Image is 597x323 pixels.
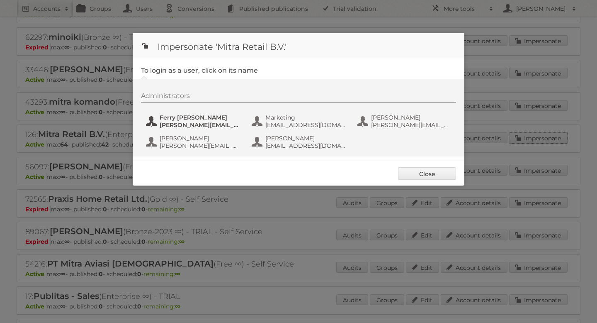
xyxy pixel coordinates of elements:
div: Administrators [141,92,456,103]
span: [PERSON_NAME][EMAIL_ADDRESS][DOMAIN_NAME] [160,142,240,149]
button: [PERSON_NAME] [PERSON_NAME][EMAIL_ADDRESS][DOMAIN_NAME] [145,134,243,150]
span: [EMAIL_ADDRESS][DOMAIN_NAME] [265,142,346,149]
span: [PERSON_NAME][EMAIL_ADDRESS][DOMAIN_NAME] [371,121,451,129]
span: Marketing [265,114,346,121]
h1: Impersonate 'Mitra Retail B.V.' [133,33,464,58]
legend: To login as a user, click on its name [141,66,258,74]
span: [PERSON_NAME] [371,114,451,121]
button: [PERSON_NAME] [PERSON_NAME][EMAIL_ADDRESS][DOMAIN_NAME] [357,113,454,130]
button: Ferry [PERSON_NAME] [PERSON_NAME][EMAIL_ADDRESS][DOMAIN_NAME] [145,113,243,130]
span: Ferry [PERSON_NAME] [160,114,240,121]
span: [PERSON_NAME] [160,135,240,142]
button: Marketing [EMAIL_ADDRESS][DOMAIN_NAME] [251,113,348,130]
span: [PERSON_NAME] [265,135,346,142]
span: [PERSON_NAME][EMAIL_ADDRESS][DOMAIN_NAME] [160,121,240,129]
a: Close [398,167,456,180]
span: [EMAIL_ADDRESS][DOMAIN_NAME] [265,121,346,129]
button: [PERSON_NAME] [EMAIL_ADDRESS][DOMAIN_NAME] [251,134,348,150]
